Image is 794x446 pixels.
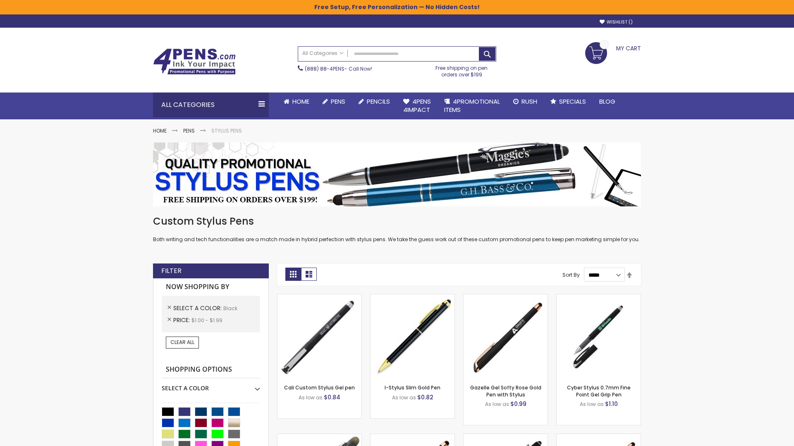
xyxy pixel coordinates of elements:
[153,93,269,117] div: All Categories
[305,65,344,72] a: (888) 88-4PENS
[162,361,260,379] strong: Shopping Options
[170,339,194,346] span: Clear All
[544,93,593,111] a: Specials
[223,305,237,312] span: Black
[600,19,633,25] a: Wishlist
[153,215,641,243] div: Both writing and tech functionalities are a match made in hybrid perfection with stylus pens. We ...
[557,294,641,301] a: Cyber Stylus 0.7mm Fine Point Gel Grip Pen-Black
[510,400,526,408] span: $0.99
[464,434,548,441] a: Custom Soft Touch® Metal Pens with Stylus-Black
[521,97,537,106] span: Rush
[292,97,309,106] span: Home
[367,97,390,106] span: Pencils
[557,434,641,441] a: Gazelle Gel Softy Rose Gold Pen with Stylus - ColorJet-Black
[316,93,352,111] a: Pens
[464,294,548,378] img: Gazelle Gel Softy Rose Gold Pen with Stylus-Black
[427,62,497,78] div: Free shipping on pen orders over $199
[285,268,301,281] strong: Grid
[153,48,236,75] img: 4Pens Custom Pens and Promotional Products
[153,127,167,134] a: Home
[302,50,344,57] span: All Categories
[352,93,397,111] a: Pencils
[277,294,361,301] a: Cali Custom Stylus Gel pen-Black
[211,127,242,134] strong: Stylus Pens
[593,93,622,111] a: Blog
[385,384,440,391] a: I-Stylus Slim Gold Pen
[173,304,223,312] span: Select A Color
[299,394,323,401] span: As low as
[599,97,615,106] span: Blog
[397,93,438,119] a: 4Pens4impact
[153,215,641,228] h1: Custom Stylus Pens
[153,142,641,206] img: Stylus Pens
[183,127,195,134] a: Pens
[438,93,507,119] a: 4PROMOTIONALITEMS
[331,97,345,106] span: Pens
[277,294,361,378] img: Cali Custom Stylus Gel pen-Black
[277,93,316,111] a: Home
[580,401,604,408] span: As low as
[562,271,580,278] label: Sort By
[605,400,618,408] span: $1.10
[284,384,355,391] a: Cali Custom Stylus Gel pen
[324,393,340,401] span: $0.84
[371,294,454,378] img: I-Stylus Slim Gold-Black
[162,278,260,296] strong: Now Shopping by
[371,434,454,441] a: Islander Softy Rose Gold Gel Pen with Stylus-Black
[166,337,199,348] a: Clear All
[559,97,586,106] span: Specials
[470,384,541,398] a: Gazelle Gel Softy Rose Gold Pen with Stylus
[567,384,631,398] a: Cyber Stylus 0.7mm Fine Point Gel Grip Pen
[403,97,431,114] span: 4Pens 4impact
[444,97,500,114] span: 4PROMOTIONAL ITEMS
[507,93,544,111] a: Rush
[161,266,182,275] strong: Filter
[298,47,348,60] a: All Categories
[417,393,433,401] span: $0.82
[162,378,260,392] div: Select A Color
[392,394,416,401] span: As low as
[557,294,641,378] img: Cyber Stylus 0.7mm Fine Point Gel Grip Pen-Black
[485,401,509,408] span: As low as
[371,294,454,301] a: I-Stylus Slim Gold-Black
[191,317,222,324] span: $1.00 - $1.99
[305,65,372,72] span: - Call Now!
[173,316,191,324] span: Price
[464,294,548,301] a: Gazelle Gel Softy Rose Gold Pen with Stylus-Black
[277,434,361,441] a: Souvenir® Jalan Highlighter Stylus Pen Combo-Black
